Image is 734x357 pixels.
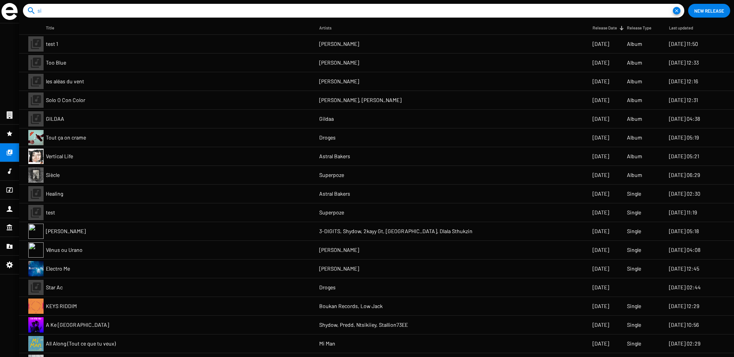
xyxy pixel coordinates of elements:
span: GILDAA [46,115,64,123]
span: Single [627,246,641,254]
span: Astral Bakers [319,190,350,198]
span: [PERSON_NAME] [319,78,359,85]
span: [DATE] [593,115,609,123]
span: Album [627,115,642,123]
span: Single [627,321,641,329]
span: [PERSON_NAME] [319,59,359,67]
span: Vertical Life [46,153,73,160]
span: les aléas du vent [46,78,84,85]
span: [DATE] 12:45 [669,265,699,273]
div: Release Type [627,24,658,32]
button: Clear [673,7,680,15]
span: Single [627,209,641,216]
span: Album [627,153,642,160]
div: Title [46,24,61,32]
div: Artists [319,24,338,32]
span: [DATE] 02:30 [669,190,700,198]
span: Solo O Con Color [46,96,85,104]
span: A Ke [GEOGRAPHIC_DATA] [46,321,109,329]
span: [DATE] [593,227,609,235]
span: [DATE] [593,78,609,85]
div: Title [46,24,54,32]
span: [DATE] [593,284,609,291]
span: Droges [319,134,336,141]
img: 20250519_ab_vl_cover.jpg [28,149,44,164]
span: [DATE] 12:31 [669,96,698,104]
img: artwork-single2.jpg [28,299,44,314]
span: [PERSON_NAME] [319,40,359,48]
span: Album [627,40,642,48]
img: sps-coverdigi-v01-5.jpg [28,167,44,183]
span: [DATE] 12:33 [669,59,699,67]
span: [PERSON_NAME] [319,246,359,254]
span: Mi Man [319,340,335,347]
div: Last updated [669,24,700,32]
span: [DATE] [593,340,609,347]
span: [DATE] [593,171,609,179]
div: Release Date [593,24,624,32]
div: Last updated [669,24,693,32]
span: Healing [46,190,63,198]
span: Album [627,171,642,179]
mat-icon: search [27,6,36,15]
mat-icon: close [673,7,680,15]
span: [DATE] 05:19 [669,134,699,141]
div: Release Type [627,24,651,32]
span: [DATE] [593,153,609,160]
span: [DATE] [593,96,609,104]
div: Release Date [593,24,617,32]
span: [DATE] [593,302,609,310]
span: [PERSON_NAME], [PERSON_NAME] [319,96,401,104]
input: Search Releases... [37,4,673,18]
span: [DATE] 10:56 [669,321,699,329]
span: [DATE] [593,321,609,329]
span: All Along (Tout ce que tu veux) [46,340,116,347]
span: [DATE] 04:08 [669,246,700,254]
span: Single [627,227,641,235]
img: a-ke-nyake-selo-01.jpg [28,317,44,333]
span: Vênus ou Urano [46,246,83,254]
span: [DATE] [593,246,609,254]
span: [PERSON_NAME] [319,265,359,273]
span: Astral Bakers [319,153,350,160]
span: Single [627,190,641,198]
span: Single [627,340,641,347]
span: [DATE] 11:19 [669,209,697,216]
span: [DATE] 04:38 [669,115,700,123]
span: Superpoze [319,171,344,179]
span: [DATE] 06:29 [669,171,700,179]
span: [DATE] [593,265,609,273]
span: Single [627,302,641,310]
span: Single [627,265,641,273]
span: Electro Me [46,265,70,273]
img: grand-sigle.svg [2,3,18,20]
span: New Release [694,4,724,18]
span: [DATE] 02:29 [669,340,700,347]
span: [DATE] [593,40,609,48]
span: [DATE] [593,209,609,216]
img: tout-ca-on-crame.png [28,130,44,145]
span: Too Blue [46,59,66,67]
span: [PERSON_NAME] [46,227,86,235]
span: 3-DIGITS, Shydow, 2kayy Gt, [GEOGRAPHIC_DATA], Dlala Sthukzin [319,227,473,235]
span: Album [627,59,642,67]
span: [DATE] 12:29 [669,302,699,310]
span: Album [627,96,642,104]
span: Siècle [46,171,60,179]
span: test 1 [46,40,58,48]
span: [DATE] 05:21 [669,153,699,160]
span: test [46,209,55,216]
span: [DATE] [593,134,609,141]
span: Shydow, Predd, Ntsikiiey, Stallion73EE [319,321,408,329]
img: artwork-3000x3000-1.jpg [28,336,44,351]
span: Star Ac [46,284,63,291]
span: [DATE] 05:18 [669,227,699,235]
span: [DATE] 12:16 [669,78,698,85]
div: Artists [319,24,331,32]
img: artwork-electro-me.jpg [28,261,44,276]
span: Gildaa [319,115,334,123]
span: [DATE] 02:44 [669,284,701,291]
span: Album [627,78,642,85]
span: Droges [319,284,336,291]
span: Boukan Records, Low Jack [319,302,383,310]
